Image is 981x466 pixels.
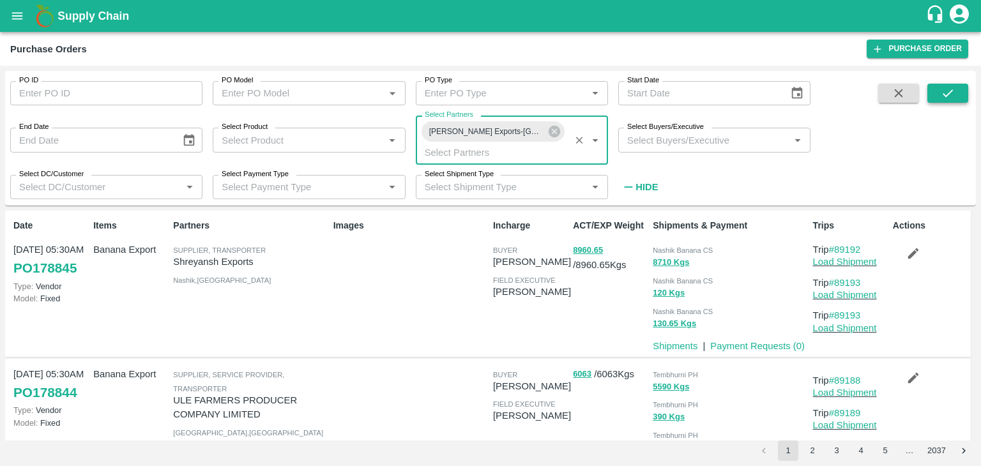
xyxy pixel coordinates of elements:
[813,290,877,300] a: Load Shipment
[93,367,168,381] p: Banana Export
[627,75,659,86] label: Start Date
[10,128,172,152] input: End Date
[653,255,689,270] button: 8710 Kgs
[217,85,380,101] input: Enter PO Model
[13,257,77,280] a: PO178845
[587,85,604,101] button: Open
[173,393,328,422] p: ULE FARMERS PRODUCER COMPANY LIMITED
[13,417,88,429] p: Fixed
[425,169,494,179] label: Select Shipment Type
[867,40,968,58] a: Purchase Order
[829,244,861,255] a: #89192
[829,375,861,386] a: #89188
[493,409,571,423] p: [PERSON_NAME]
[851,440,871,461] button: Go to page 4
[19,169,84,179] label: Select DC/Customer
[813,276,888,290] p: Trip
[587,179,604,195] button: Open
[420,179,567,195] input: Select Shipment Type
[924,440,950,461] button: Go to page 2037
[813,406,888,420] p: Trip
[222,75,254,86] label: PO Model
[13,404,88,416] p: Vendor
[10,41,87,57] div: Purchase Orders
[829,408,861,418] a: #89189
[222,169,289,179] label: Select Payment Type
[899,445,920,457] div: …
[829,310,861,320] a: #89193
[653,277,713,285] span: Nashik Banana CS
[13,405,33,415] span: Type:
[948,3,971,29] div: account of current user
[826,440,847,461] button: Go to page 3
[173,429,323,437] span: [GEOGRAPHIC_DATA] , [GEOGRAPHIC_DATA]
[571,132,588,149] button: Clear
[420,144,567,160] input: Select Partners
[217,179,363,195] input: Select Payment Type
[813,243,888,257] p: Trip
[789,132,806,149] button: Open
[13,381,77,404] a: PO178844
[653,219,807,232] p: Shipments & Payment
[425,75,452,86] label: PO Type
[173,246,266,254] span: Supplier, Transporter
[3,1,32,31] button: open drawer
[813,420,877,430] a: Load Shipment
[493,400,556,408] span: field executive
[173,276,271,284] span: Nashik , [GEOGRAPHIC_DATA]
[173,371,284,393] span: Supplier, Service Provider, Transporter
[217,132,380,148] input: Select Product
[93,243,168,257] p: Banana Export
[813,387,877,398] a: Load Shipment
[573,367,648,382] p: / 6063 Kgs
[493,255,571,269] p: [PERSON_NAME]
[13,418,38,428] span: Model:
[493,219,568,232] p: Incharge
[422,125,551,139] span: [PERSON_NAME] Exports-[GEOGRAPHIC_DATA], [GEOGRAPHIC_DATA]-91584 65669
[10,81,202,105] input: Enter PO ID
[813,323,877,333] a: Load Shipment
[57,7,925,25] a: Supply Chain
[653,286,685,301] button: 120 Kgs
[384,85,400,101] button: Open
[622,132,786,148] input: Select Buyers/Executive
[13,282,33,291] span: Type:
[57,10,129,22] b: Supply Chain
[493,379,571,393] p: [PERSON_NAME]
[493,276,556,284] span: field executive
[829,278,861,288] a: #89193
[573,243,603,258] button: 8960.65
[653,341,697,351] a: Shipments
[222,122,268,132] label: Select Product
[925,4,948,27] div: customer-support
[173,255,328,269] p: Shreyansh Exports
[813,308,888,322] p: Trip
[778,440,798,461] button: page 1
[420,85,583,101] input: Enter PO Type
[618,81,780,105] input: Start Date
[813,257,877,267] a: Load Shipment
[19,75,38,86] label: PO ID
[653,317,696,331] button: 130.65 Kgs
[813,219,888,232] p: Trips
[653,380,689,395] button: 5590 Kgs
[954,440,974,461] button: Go to next page
[627,122,704,132] label: Select Buyers/Executive
[19,122,49,132] label: End Date
[13,243,88,257] p: [DATE] 05:30AM
[802,440,823,461] button: Go to page 2
[13,294,38,303] span: Model:
[875,440,895,461] button: Go to page 5
[422,121,565,142] div: [PERSON_NAME] Exports-[GEOGRAPHIC_DATA], [GEOGRAPHIC_DATA]-91584 65669
[573,243,648,272] p: / 8960.65 Kgs
[785,81,809,105] button: Choose date
[493,285,571,299] p: [PERSON_NAME]
[573,367,591,382] button: 6063
[93,219,168,232] p: Items
[752,440,976,461] nav: pagination navigation
[710,341,805,351] a: Payment Requests (0)
[653,410,685,425] button: 390 Kgs
[32,3,57,29] img: logo
[618,176,662,198] button: Hide
[653,432,698,439] span: Tembhurni PH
